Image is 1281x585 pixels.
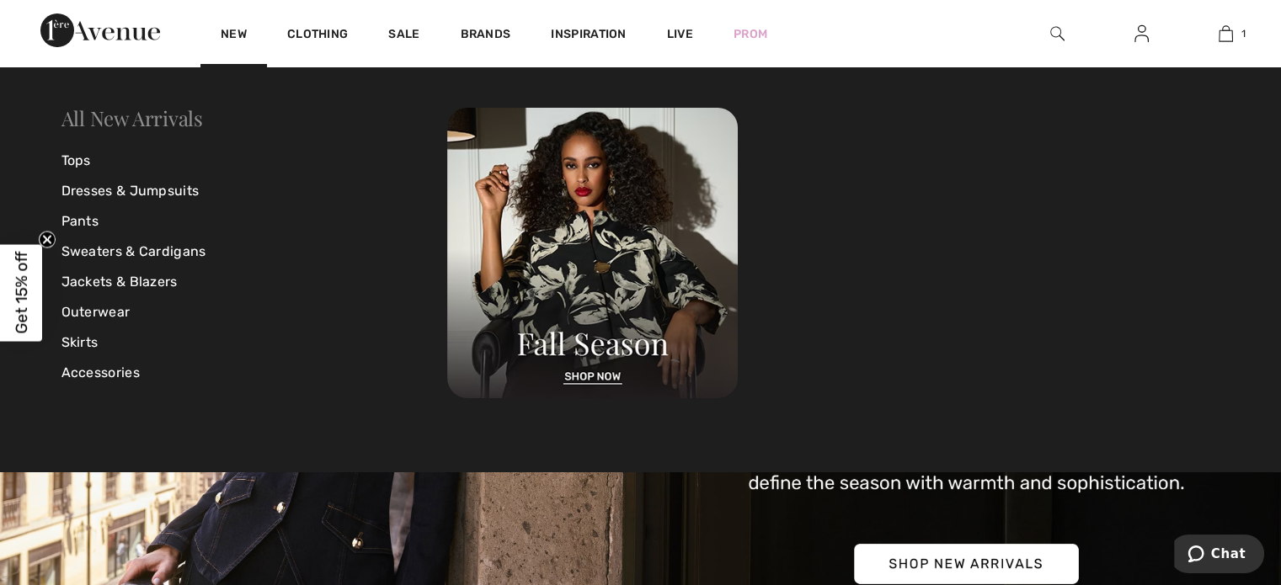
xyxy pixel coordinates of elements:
[61,206,448,237] a: Pants
[461,27,511,45] a: Brands
[388,27,419,45] a: Sale
[1219,24,1233,44] img: My Bag
[61,176,448,206] a: Dresses & Jumpsuits
[61,358,448,388] a: Accessories
[40,13,160,47] img: 1ère Avenue
[61,237,448,267] a: Sweaters & Cardigans
[447,108,738,398] img: 250825120107_a8d8ca038cac6.jpg
[1134,24,1149,44] img: My Info
[61,104,203,131] a: All New Arrivals
[12,252,31,334] span: Get 15% off
[1121,24,1162,45] a: Sign In
[1241,26,1246,41] span: 1
[61,267,448,297] a: Jackets & Blazers
[1174,534,1264,577] iframe: Opens a widget where you can chat to one of our agents
[61,297,448,327] a: Outerwear
[39,231,56,247] button: Close teaser
[221,27,247,45] a: New
[1184,24,1267,44] a: 1
[667,25,693,43] a: Live
[287,27,348,45] a: Clothing
[551,27,626,45] span: Inspiration
[61,146,448,176] a: Tops
[61,327,448,358] a: Skirts
[734,25,767,43] a: Prom
[1050,24,1065,44] img: search the website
